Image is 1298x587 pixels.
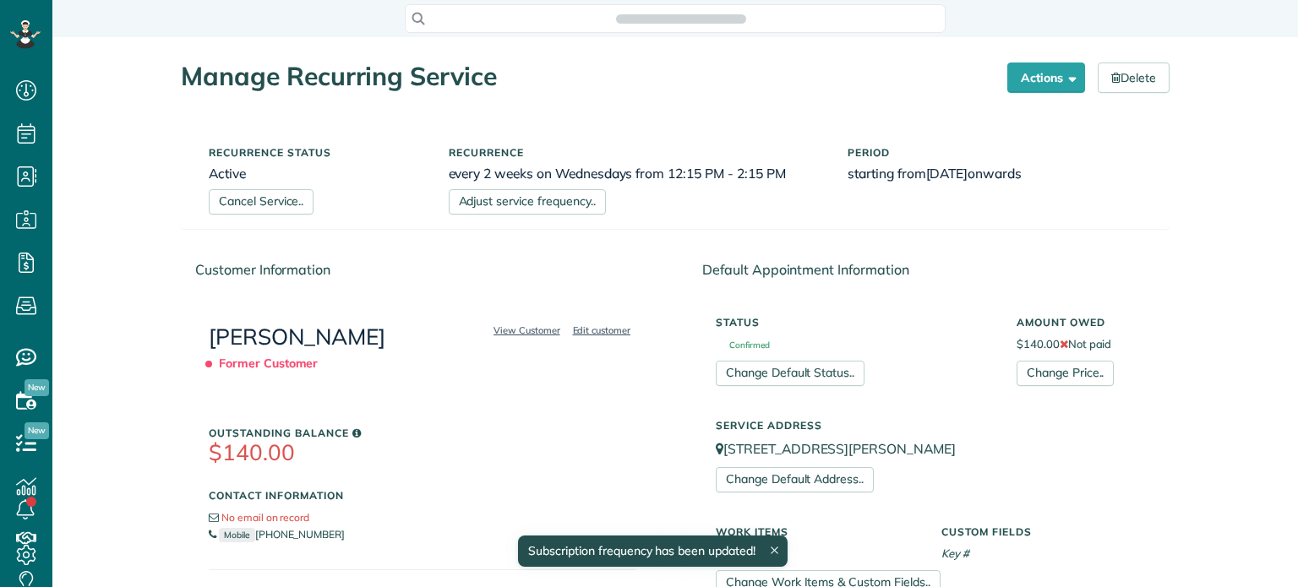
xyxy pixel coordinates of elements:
[941,526,1142,537] h5: Custom Fields
[209,441,635,465] h3: $140.00
[182,247,663,293] div: Customer Information
[209,166,423,181] h6: Active
[1004,308,1154,386] div: $140.00 Not paid
[488,323,565,338] a: View Customer
[716,341,770,350] span: Confirmed
[219,528,255,542] small: Mobile
[209,189,314,215] a: Cancel Service..
[716,420,1142,431] h5: Service Address
[848,166,1142,181] h6: starting from onwards
[209,349,325,378] span: Former Customer
[25,422,49,439] span: New
[209,323,385,351] a: [PERSON_NAME]
[926,165,968,182] span: [DATE]
[716,467,874,492] a: Change Default Address..
[518,535,787,567] div: Subscription frequency has been updated!
[716,361,864,386] a: Change Default Status..
[848,147,1142,158] h5: Period
[209,147,423,158] h5: Recurrence status
[1098,63,1170,93] a: Delete
[449,166,823,181] h6: every 2 weeks on Wednesdays from 12:15 PM - 2:15 PM
[221,511,309,524] span: No email on record
[209,528,345,541] a: Mobile[PHONE_NUMBER]
[1017,361,1114,386] a: Change Price..
[181,63,995,90] h1: Manage Recurring Service
[716,317,991,328] h5: Status
[449,189,606,215] a: Adjust service frequency..
[1007,63,1085,93] button: Actions
[568,323,636,338] a: Edit customer
[689,247,1169,293] div: Default Appointment Information
[449,147,823,158] h5: Recurrence
[25,379,49,396] span: New
[209,427,635,438] h5: Outstanding Balance
[1017,317,1142,328] h5: Amount Owed
[716,526,916,537] h5: Work Items
[716,439,1142,459] p: [STREET_ADDRESS][PERSON_NAME]
[941,546,969,560] em: Key #
[209,490,635,501] h5: Contact Information
[633,10,728,27] span: Search ZenMaid…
